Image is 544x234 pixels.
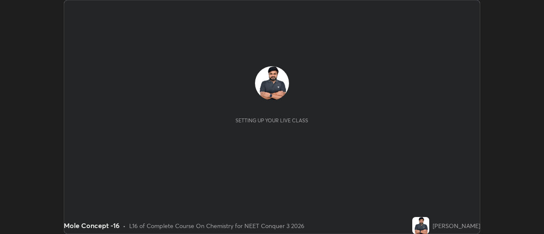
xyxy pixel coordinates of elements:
div: • [123,221,126,230]
img: b678fab11c8e479983cbcbbb2042349f.jpg [255,66,289,100]
div: Setting up your live class [235,117,308,124]
div: L16 of Complete Course On Chemistry for NEET Conquer 3 2026 [129,221,304,230]
img: b678fab11c8e479983cbcbbb2042349f.jpg [412,217,429,234]
div: Mole Concept -16 [64,220,119,231]
div: [PERSON_NAME] [433,221,480,230]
